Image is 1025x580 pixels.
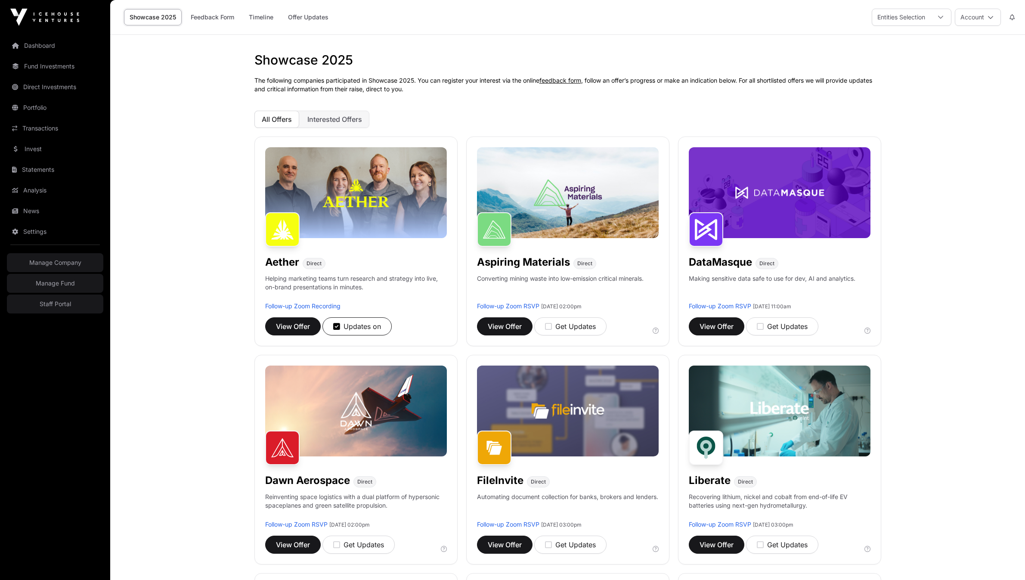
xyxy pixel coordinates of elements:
img: Aspiring Materials [477,212,511,247]
a: Feedback Form [185,9,240,25]
div: Updates on [333,321,381,332]
a: Dashboard [7,36,103,55]
img: Aether [265,212,300,247]
div: Entities Selection [872,9,930,25]
img: Icehouse Ventures Logo [10,9,79,26]
a: Follow-up Zoom RSVP [689,302,751,310]
img: Liberate [689,431,723,465]
span: [DATE] 02:00pm [541,303,582,310]
button: Get Updates [746,536,818,554]
img: Dawn Aerospace [265,431,300,465]
a: Follow-up Zoom RSVP [477,302,539,310]
p: Recovering lithium, nickel and cobalt from end-of-life EV batteries using next-gen hydrometallurgy. [689,493,870,520]
img: FileInvite [477,431,511,465]
a: Manage Fund [7,274,103,293]
a: Staff Portal [7,295,103,313]
button: Account [955,9,1001,26]
span: View Offer [488,321,522,332]
a: Portfolio [7,98,103,117]
p: Converting mining waste into low-emission critical minerals. [477,274,644,302]
span: [DATE] 03:00pm [753,521,793,528]
span: Interested Offers [307,115,362,124]
a: Offer Updates [282,9,334,25]
h1: Aspiring Materials [477,255,570,269]
div: Get Updates [333,540,384,550]
span: View Offer [276,321,310,332]
a: feedback form [539,77,581,84]
span: View Offer [488,540,522,550]
img: Aspiring-Banner.jpg [477,147,659,238]
a: Follow-up Zoom Recording [265,302,341,310]
span: All Offers [262,115,292,124]
a: Direct Investments [7,78,103,96]
iframe: Chat Widget [982,539,1025,580]
span: [DATE] 11:00am [753,303,791,310]
p: Automating document collection for banks, brokers and lenders. [477,493,658,520]
button: View Offer [477,317,533,335]
h1: Showcase 2025 [254,52,881,68]
a: Timeline [243,9,279,25]
span: [DATE] 02:00pm [329,521,370,528]
button: View Offer [265,317,321,335]
h1: FileInvite [477,474,523,487]
span: [DATE] 03:00pm [541,521,582,528]
a: Manage Company [7,253,103,272]
img: DataMasque [689,212,723,247]
span: Direct [577,260,592,267]
button: Get Updates [534,317,607,335]
span: Direct [738,478,753,485]
h1: Dawn Aerospace [265,474,350,487]
img: File-Invite-Banner.jpg [477,366,659,456]
img: Aether-Banner.jpg [265,147,447,238]
button: Interested Offers [300,111,369,128]
a: Invest [7,140,103,158]
button: Get Updates [534,536,607,554]
p: Helping marketing teams turn research and strategy into live, on-brand presentations in minutes. [265,274,447,302]
a: Follow-up Zoom RSVP [689,521,751,528]
h1: DataMasque [689,255,752,269]
img: Dawn-Banner.jpg [265,366,447,456]
button: Updates on [322,317,392,335]
p: Reinventing space logistics with a dual platform of hypersonic spaceplanes and green satellite pr... [265,493,447,520]
button: View Offer [689,536,744,554]
img: DataMasque-Banner.jpg [689,147,870,238]
button: Get Updates [322,536,395,554]
div: Get Updates [757,540,808,550]
button: View Offer [689,317,744,335]
span: View Offer [700,540,734,550]
a: News [7,202,103,220]
a: Follow-up Zoom RSVP [477,521,539,528]
a: Settings [7,222,103,241]
span: Direct [307,260,322,267]
button: View Offer [477,536,533,554]
span: Direct [531,478,546,485]
a: Fund Investments [7,57,103,76]
a: Follow-up Zoom RSVP [265,521,328,528]
button: View Offer [265,536,321,554]
a: Statements [7,160,103,179]
div: Get Updates [757,321,808,332]
button: All Offers [254,111,299,128]
span: Direct [759,260,774,267]
button: Get Updates [746,317,818,335]
a: Analysis [7,181,103,200]
span: View Offer [700,321,734,332]
p: Making sensitive data safe to use for dev, AI and analytics. [689,274,855,302]
h1: Aether [265,255,299,269]
span: Direct [357,478,372,485]
span: View Offer [276,540,310,550]
p: The following companies participated in Showcase 2025. You can register your interest via the onl... [254,76,881,93]
a: Transactions [7,119,103,138]
a: Showcase 2025 [124,9,182,25]
h1: Liberate [689,474,731,487]
img: Liberate-Banner.jpg [689,366,870,456]
div: Get Updates [545,321,596,332]
div: Get Updates [545,540,596,550]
